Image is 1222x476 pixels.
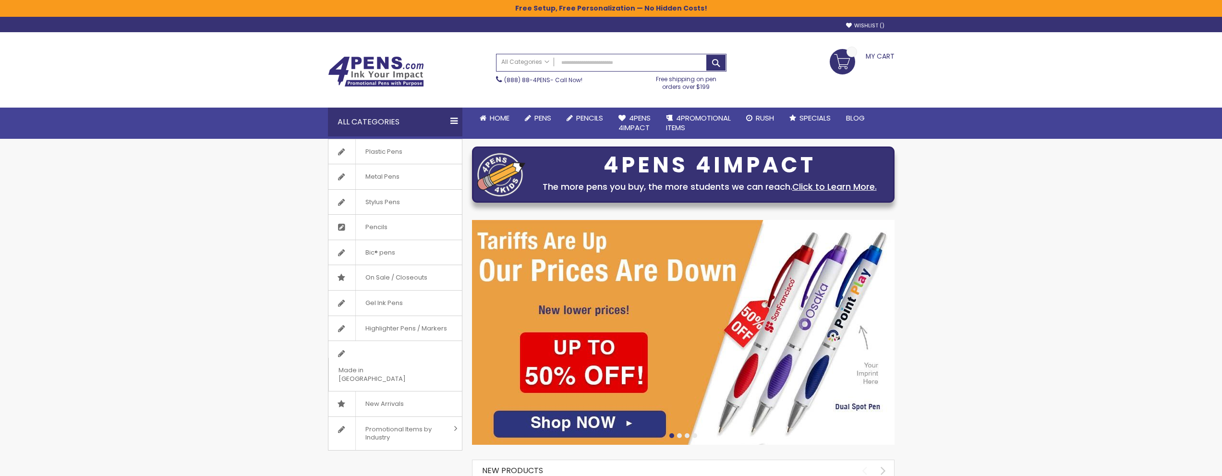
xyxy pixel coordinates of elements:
a: Rush [738,108,782,129]
span: Pencils [355,215,397,240]
span: Gel Ink Pens [355,291,412,316]
a: Specials [782,108,838,129]
span: Highlighter Pens / Markers [355,316,457,341]
span: Pens [534,113,551,123]
span: Rush [756,113,774,123]
span: Home [490,113,509,123]
img: 4Pens Custom Pens and Promotional Products [328,56,424,87]
a: Wishlist [846,22,884,29]
span: Metal Pens [355,164,409,189]
a: (888) 88-4PENS [504,76,550,84]
img: four_pen_logo.png [477,153,525,196]
span: Blog [846,113,865,123]
a: 4PROMOTIONALITEMS [658,108,738,139]
a: Blog [838,108,872,129]
span: On Sale / Closeouts [355,265,437,290]
a: Pencils [559,108,611,129]
a: Metal Pens [328,164,462,189]
span: All Categories [501,58,549,66]
a: Plastic Pens [328,139,462,164]
span: Stylus Pens [355,190,410,215]
div: All Categories [328,108,462,136]
a: Bic® pens [328,240,462,265]
a: Pens [517,108,559,129]
a: 4Pens4impact [611,108,658,139]
a: All Categories [496,54,554,70]
span: Plastic Pens [355,139,412,164]
span: Bic® pens [355,240,405,265]
span: Specials [799,113,831,123]
span: Promotional Items by Industry [355,417,450,450]
a: New Arrivals [328,391,462,416]
a: Gel Ink Pens [328,291,462,316]
span: New Arrivals [355,391,413,416]
span: - Call Now! [504,76,582,84]
img: /cheap-promotional-products.html [472,220,895,445]
span: Made in [GEOGRAPHIC_DATA] [328,358,438,391]
div: 4PENS 4IMPACT [530,155,889,175]
a: Promotional Items by Industry [328,417,462,450]
a: On Sale / Closeouts [328,265,462,290]
span: New Products [482,465,543,476]
span: 4Pens 4impact [618,113,651,133]
a: Made in [GEOGRAPHIC_DATA] [328,341,462,391]
a: Click to Learn More. [792,181,877,193]
a: Stylus Pens [328,190,462,215]
div: Free shipping on pen orders over $199 [646,72,726,91]
span: Pencils [576,113,603,123]
span: 4PROMOTIONAL ITEMS [666,113,731,133]
a: Highlighter Pens / Markers [328,316,462,341]
a: Pencils [328,215,462,240]
a: Home [472,108,517,129]
div: The more pens you buy, the more students we can reach. [530,180,889,194]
